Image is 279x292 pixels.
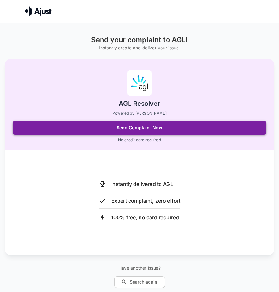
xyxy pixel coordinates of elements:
h6: Instantly create and deliver your issue. [91,44,188,52]
img: Ajust [25,6,52,16]
p: Instantly delivered to AGL [111,180,173,188]
p: No credit card required [118,137,161,143]
p: Expert complaint, zero effort [111,197,180,205]
p: 100% free, no card required [111,214,179,221]
button: Search again [114,276,165,288]
button: Send Complaint Now [13,121,266,135]
h2: AGL Resolver [119,99,160,108]
img: AGL [127,70,152,96]
h1: Send your complaint to AGL! [91,36,188,44]
p: Have another issue? [114,265,165,271]
p: Powered by [PERSON_NAME] [112,110,167,116]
